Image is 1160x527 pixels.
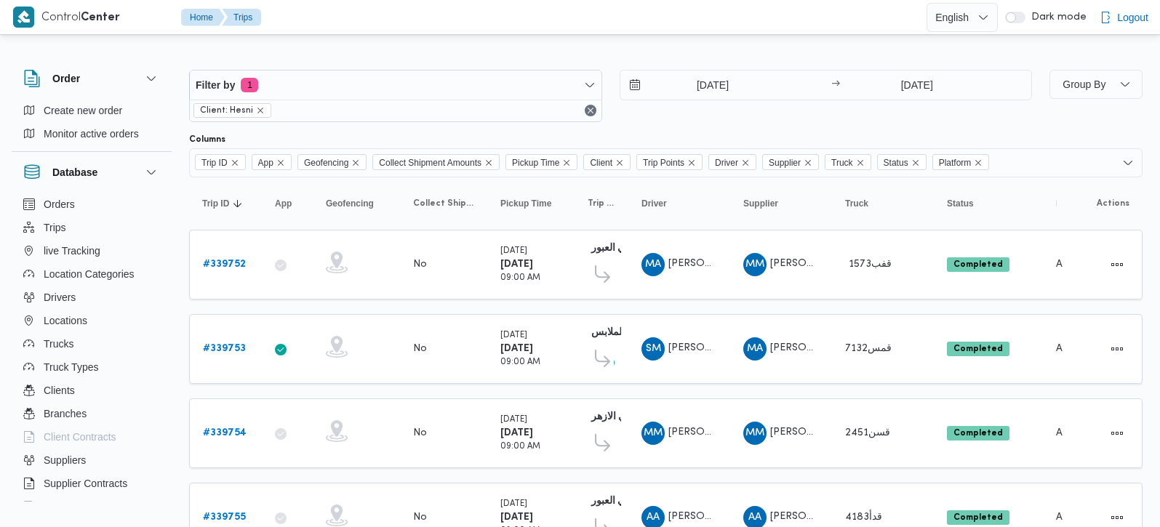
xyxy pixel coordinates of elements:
[1105,337,1129,361] button: Actions
[641,198,667,209] span: Driver
[1097,198,1129,209] span: Actions
[953,260,1003,269] b: Completed
[276,158,285,167] button: Remove App from selection in this group
[643,155,684,171] span: Trip Points
[932,154,990,170] span: Platform
[1105,422,1129,445] button: Actions
[17,216,166,239] button: Trips
[512,155,559,171] span: Pickup Time
[500,198,551,209] span: Pickup Time
[939,155,972,171] span: Platform
[708,154,756,170] span: Driver
[953,513,1003,522] b: Completed
[44,242,100,260] span: live Tracking
[500,331,527,339] small: [DATE]
[189,134,225,145] label: Columns
[641,337,665,361] div: Salam Muhammad Abadalltaif Salam
[44,102,122,119] span: Create new order
[181,9,225,26] button: Home
[44,289,76,306] span: Drivers
[620,71,785,100] input: Press the down key to open a popover containing a calendar.
[770,259,939,268] span: [PERSON_NAME] [PERSON_NAME]
[52,70,80,87] h3: Order
[500,416,527,424] small: [DATE]
[44,219,66,236] span: Trips
[44,382,75,399] span: Clients
[831,155,853,171] span: Truck
[668,512,863,521] span: [PERSON_NAME] [PERSON_NAME] السيد
[203,428,247,438] b: # 339754
[845,512,882,522] span: قدأ4183
[839,192,927,215] button: Truck
[17,122,166,145] button: Monitor active orders
[269,192,305,215] button: App
[1056,260,1087,269] span: Admin
[953,345,1003,353] b: Completed
[645,253,661,276] span: MA
[845,198,868,209] span: Truck
[256,106,265,115] button: remove selected entity
[743,253,767,276] div: Mahmood Muhammad Ahmad Mahmood Khshan
[582,102,599,119] button: Remove
[1025,12,1087,23] span: Dark mode
[646,337,661,361] span: SM
[911,158,920,167] button: Remove Status from selection in this group
[745,422,764,445] span: MM
[44,196,75,213] span: Orders
[668,427,837,437] span: [PERSON_NAME] [PERSON_NAME]
[44,265,135,283] span: Location Categories
[737,192,825,215] button: Supplier
[770,512,853,521] span: [PERSON_NAME]
[562,158,571,167] button: Remove Pickup Time from selection in this group
[17,425,166,448] button: Client Contracts
[770,427,939,437] span: [PERSON_NAME] [PERSON_NAME]
[12,193,172,507] div: Database
[372,154,500,170] span: Collect Shipment Amounts
[505,154,577,170] span: Pickup Time
[1094,3,1154,32] button: Logout
[1049,70,1143,99] button: Group By
[745,253,764,276] span: MM
[636,192,723,215] button: Driver
[203,512,246,522] b: # 339755
[81,12,120,23] b: Center
[200,104,253,117] span: Client: Hesni
[1050,192,1063,215] button: Platform
[856,158,865,167] button: Remove Truck from selection in this group
[641,253,665,276] div: Muhammad Ammad Rmdhan Alsaid Muhammad
[44,451,86,469] span: Suppliers
[825,154,871,170] span: Truck
[320,192,393,215] button: Geofencing
[351,158,360,167] button: Remove Geofencing from selection in this group
[804,158,812,167] button: Remove Supplier from selection in this group
[500,443,540,451] small: 09:00 AM
[413,198,474,209] span: Collect Shipment Amounts
[23,164,160,181] button: Database
[413,427,427,440] div: No
[44,335,73,353] span: Trucks
[877,154,927,170] span: Status
[1056,198,1057,209] span: Platform
[770,343,853,353] span: [PERSON_NAME]
[203,260,246,269] b: # 339752
[1063,79,1105,90] span: Group By
[591,496,644,506] b: حصني العبور
[193,103,271,118] span: Client: Hesni
[636,154,703,170] span: Trip Points
[202,198,229,209] span: Trip ID; Sorted in descending order
[44,405,87,422] span: Branches
[17,472,166,495] button: Supplier Contracts
[17,402,166,425] button: Branches
[845,344,892,353] span: قمس7132
[52,164,97,181] h3: Database
[203,425,247,442] a: #339754
[974,158,983,167] button: Remove Platform from selection in this group
[17,332,166,355] button: Trucks
[762,154,819,170] span: Supplier
[1105,253,1129,276] button: Actions
[17,309,166,332] button: Locations
[769,155,801,171] span: Supplier
[44,312,87,329] span: Locations
[583,154,631,170] span: Client
[591,328,687,337] b: مصنع ابو مازن للملابس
